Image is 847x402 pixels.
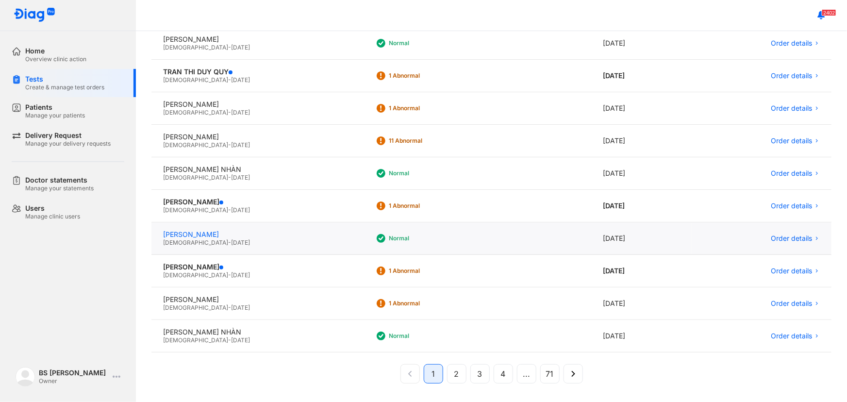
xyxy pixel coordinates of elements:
div: Normal [389,234,466,242]
span: - [228,336,231,344]
button: ... [517,364,536,384]
div: Manage clinic users [25,213,80,220]
span: 4 [501,368,506,380]
div: Normal [389,169,466,177]
span: [DATE] [231,141,250,149]
button: 4 [494,364,513,384]
div: [DATE] [591,320,692,352]
div: [PERSON_NAME] [163,295,352,304]
span: [DEMOGRAPHIC_DATA] [163,271,228,279]
div: [DATE] [591,92,692,125]
div: [DATE] [591,222,692,255]
span: 2402 [822,9,836,16]
div: Delivery Request [25,131,111,140]
span: 3 [478,368,482,380]
span: [DEMOGRAPHIC_DATA] [163,239,228,246]
div: [PERSON_NAME] NHÀN [163,328,352,336]
button: 71 [540,364,560,384]
div: [DATE] [591,157,692,190]
span: [DEMOGRAPHIC_DATA] [163,76,228,84]
span: Order details [771,332,812,340]
div: Doctor statements [25,176,94,184]
div: TRAN THI DUY QUY [163,67,352,76]
span: Order details [771,267,812,275]
span: - [228,109,231,116]
span: Order details [771,299,812,308]
span: [DEMOGRAPHIC_DATA] [163,44,228,51]
div: Manage your delivery requests [25,140,111,148]
div: [DATE] [591,27,692,60]
div: Home [25,47,86,55]
div: [PERSON_NAME] [163,100,352,109]
span: [DATE] [231,76,250,84]
span: [DATE] [231,271,250,279]
span: Order details [771,39,812,48]
span: [DATE] [231,174,250,181]
span: [DATE] [231,336,250,344]
div: Manage your statements [25,184,94,192]
span: Order details [771,104,812,113]
div: Owner [39,377,109,385]
div: [PERSON_NAME] [163,198,352,206]
span: [DATE] [231,239,250,246]
div: Tests [25,75,104,84]
span: [DEMOGRAPHIC_DATA] [163,109,228,116]
span: ... [523,368,530,380]
span: Order details [771,234,812,243]
div: 1 Abnormal [389,72,466,80]
span: [DEMOGRAPHIC_DATA] [163,206,228,214]
div: 1 Abnormal [389,267,466,275]
span: [DATE] [231,109,250,116]
span: [DEMOGRAPHIC_DATA] [163,141,228,149]
span: [DATE] [231,206,250,214]
div: [PERSON_NAME] [163,35,352,44]
span: [DATE] [231,44,250,51]
span: - [228,304,231,311]
div: Overview clinic action [25,55,86,63]
img: logo [14,8,55,23]
span: Order details [771,136,812,145]
div: [PERSON_NAME] [163,230,352,239]
div: [PERSON_NAME] NHÀN [163,165,352,174]
div: [DATE] [591,60,692,92]
img: logo [16,367,35,386]
span: 2 [454,368,459,380]
span: 1 [432,368,435,380]
div: Patients [25,103,85,112]
div: Manage your patients [25,112,85,119]
span: Order details [771,169,812,178]
button: 2 [447,364,466,384]
div: [DATE] [591,287,692,320]
div: Normal [389,39,466,47]
span: Order details [771,71,812,80]
span: - [228,174,231,181]
div: [DATE] [591,190,692,222]
div: [DATE] [591,255,692,287]
div: 1 Abnormal [389,202,466,210]
span: - [228,271,231,279]
span: - [228,239,231,246]
button: 3 [470,364,490,384]
span: Order details [771,201,812,210]
div: Create & manage test orders [25,84,104,91]
span: 71 [546,368,554,380]
div: [PERSON_NAME] [163,263,352,271]
div: Users [25,204,80,213]
span: [DEMOGRAPHIC_DATA] [163,304,228,311]
button: 1 [424,364,443,384]
span: - [228,206,231,214]
span: [DATE] [231,304,250,311]
div: Normal [389,332,466,340]
div: 1 Abnormal [389,104,466,112]
span: - [228,76,231,84]
div: 1 Abnormal [389,300,466,307]
span: [DEMOGRAPHIC_DATA] [163,336,228,344]
span: - [228,141,231,149]
span: [DEMOGRAPHIC_DATA] [163,174,228,181]
div: [PERSON_NAME] [163,133,352,141]
div: BS [PERSON_NAME] [39,368,109,377]
span: - [228,44,231,51]
div: [DATE] [591,125,692,157]
div: 11 Abnormal [389,137,466,145]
